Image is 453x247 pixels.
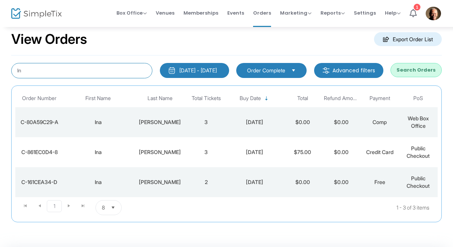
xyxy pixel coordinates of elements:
th: Refund Amount [322,90,361,107]
td: $0.00 [322,167,361,197]
td: $75.00 [283,137,322,167]
div: 6/25/2025 [227,178,282,186]
span: Order Complete [247,67,285,74]
span: PoS [413,95,423,102]
img: monthly [168,67,176,74]
span: Memberships [183,3,218,22]
span: Public Checkout [407,175,430,189]
span: Page 1 [47,200,62,212]
div: 1 [414,4,420,10]
span: 8 [102,204,105,211]
div: Edens [135,118,185,126]
button: [DATE] - [DATE] [160,63,229,78]
span: Marketing [280,9,311,16]
span: Comp [373,119,387,125]
span: Reports [320,9,345,16]
td: 3 [187,137,225,167]
div: 9/4/2025 [227,118,282,126]
td: 3 [187,107,225,137]
div: C-80A59C29-A [17,118,62,126]
div: Ina [66,118,131,126]
span: Credit Card [366,149,393,155]
span: Buy Date [240,95,261,102]
td: $0.00 [322,107,361,137]
button: Search Orders [390,63,442,77]
button: Select [108,201,118,215]
span: First Name [85,95,111,102]
span: Payment [370,95,390,102]
div: C-161CEA34-D [17,178,62,186]
input: Search by name, email, phone, order number, ip address, or last 4 digits of card [11,63,152,78]
span: Events [227,3,244,22]
span: Public Checkout [407,145,430,159]
div: Ina [66,148,131,156]
td: $0.00 [283,107,322,137]
div: C-861EC0D4-8 [17,148,62,156]
span: Order Number [22,95,57,102]
button: Select [288,66,299,75]
th: Total Tickets [187,90,225,107]
span: Settings [354,3,376,22]
div: Data table [15,90,438,197]
th: Total [283,90,322,107]
h2: View Orders [11,31,87,48]
span: Orders [253,3,271,22]
span: Sortable [264,96,270,102]
span: Help [385,9,401,16]
span: Free [374,179,385,185]
div: Edens [135,148,185,156]
div: Ina [66,178,131,186]
span: Box Office [116,9,147,16]
span: Web Box Office [408,115,429,129]
span: Last Name [148,95,173,102]
kendo-pager-info: 1 - 3 of 3 items [196,200,429,215]
td: 2 [187,167,225,197]
div: [DATE] - [DATE] [179,67,217,74]
div: 8/3/2025 [227,148,282,156]
td: $0.00 [322,137,361,167]
span: Venues [156,3,174,22]
div: Edens [135,178,185,186]
m-button: Advanced filters [314,63,383,78]
td: $0.00 [283,167,322,197]
m-button: Export Order List [374,32,442,46]
img: filter [322,67,330,74]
